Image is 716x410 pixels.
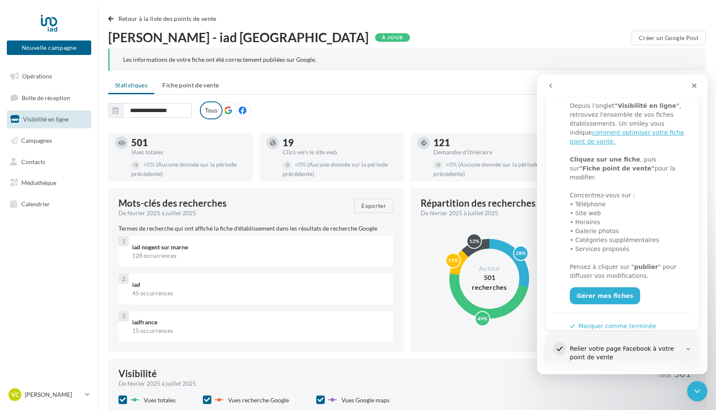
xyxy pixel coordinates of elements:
span: Médiathèque [21,179,56,186]
div: 501 [131,138,246,147]
span: 0% [445,161,457,168]
span: Visibilité en ligne [23,115,69,123]
p: [PERSON_NAME] [25,390,81,399]
span: + [143,161,147,168]
div: iad [132,280,387,289]
button: Exporter [354,199,393,213]
div: Les informations de votre fiche ont été correctement publiées sur Google. [123,55,692,64]
div: 1 [118,236,129,246]
span: Calendrier [21,200,50,208]
div: De février 2025 à juillet 2025 [118,209,347,217]
div: 2 [118,274,129,284]
div: Répartition des recherches [421,199,536,208]
div: Demandes d'itinéraire [433,149,548,155]
div: Vues totales [131,149,246,155]
span: Boîte de réception [22,94,70,101]
div: 15 occurrences [132,326,387,335]
span: Vues Google maps [341,396,390,404]
div: 128 occurrences [132,251,387,260]
button: Créer un Google Post [632,31,706,45]
a: Médiathèque [5,174,93,192]
a: VC [PERSON_NAME] [7,387,91,403]
span: Total [658,372,671,378]
div: 19 [283,138,397,147]
a: Contacts [5,153,93,171]
span: Opérations [22,72,52,80]
span: Contacts [21,158,45,165]
span: 501 [674,369,691,378]
span: (Aucune donnée sur la période précédente) [283,161,388,177]
span: Fiche point de vente [162,81,219,89]
span: Mots-clés des recherches [118,199,227,208]
span: VC [11,390,19,399]
a: Visibilité en ligne [5,110,93,128]
span: 0% [143,161,155,168]
div: De février 2025 à juillet 2025 [118,379,651,388]
span: 0% [294,161,306,168]
a: Boîte de réception [5,89,93,107]
span: Vues totales [144,396,176,404]
span: Campagnes [21,137,52,144]
span: (Aucune donnée sur la période précédente) [131,161,237,177]
div: 45 occurrences [132,289,387,297]
div: À jour [375,33,410,42]
a: Campagnes [5,132,93,150]
div: iadfrance [132,318,387,326]
div: Clics vers le site web [283,149,397,155]
p: Termes de recherche qui ont affiché la fiche d'établissement dans les résultats de recherche Google [118,224,393,233]
button: Retour à la liste des points de vente [108,14,220,24]
span: Vues recherche Google [228,396,289,404]
button: Nouvelle campagne [7,40,91,55]
a: Opérations [5,67,93,85]
div: De février 2025 à juillet 2025 [421,209,689,217]
span: [PERSON_NAME] - iad [GEOGRAPHIC_DATA] [108,31,369,43]
span: + [445,161,449,168]
span: (Aucune donnée sur la période précédente) [433,161,539,177]
span: + [294,161,298,168]
div: 3 [118,311,129,321]
iframe: Intercom live chat [687,381,707,401]
span: Retour à la liste des points de vente [118,15,217,22]
div: Visibilité [118,369,157,378]
div: iad nogent sur marne [132,243,387,251]
div: 121 [433,138,548,147]
a: Calendrier [5,195,93,213]
iframe: Intercom live chat [537,74,707,374]
label: Tous [200,101,222,119]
